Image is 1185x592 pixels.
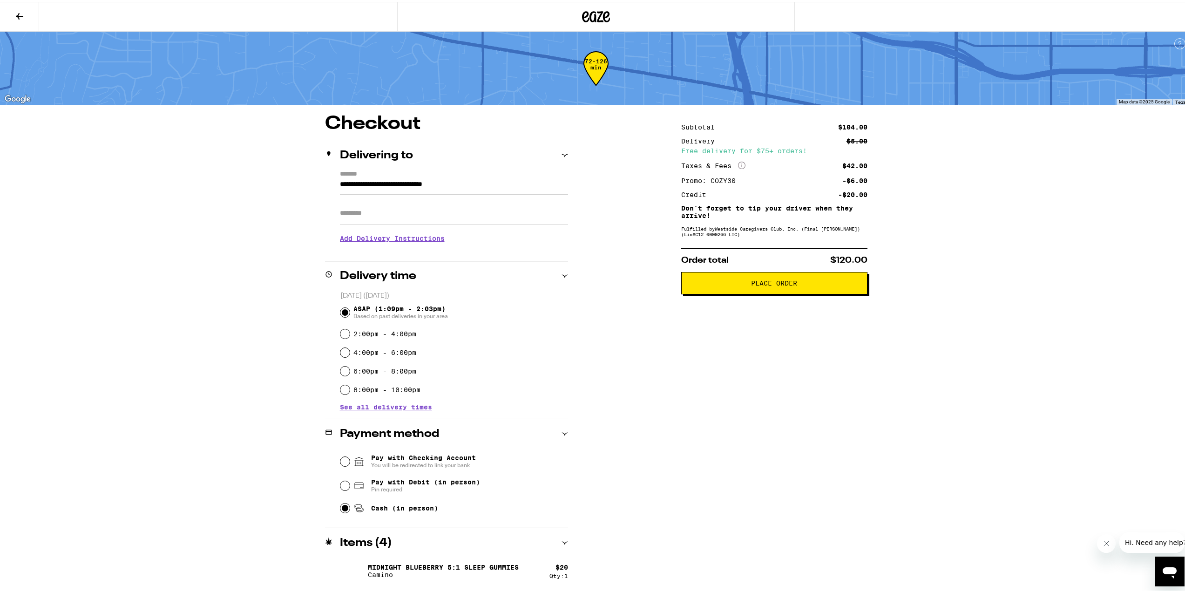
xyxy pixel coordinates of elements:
[340,226,568,247] h3: Add Delivery Instructions
[681,160,745,168] div: Taxes & Fees
[371,484,480,491] span: Pin required
[353,328,416,336] label: 2:00pm - 4:00pm
[353,366,416,373] label: 6:00pm - 8:00pm
[325,113,568,131] h1: Checkout
[6,7,67,14] span: Hi. Need any help?
[681,146,867,152] div: Free delivery for $75+ orders!
[2,91,33,103] a: Open this area in Google Maps (opens a new window)
[681,203,867,218] p: Don't forget to tip your driver when they arrive!
[368,569,519,577] p: Camino
[838,190,867,196] div: -$20.00
[846,136,867,143] div: $5.00
[1155,555,1185,585] iframe: Button to launch messaging window
[353,347,416,354] label: 4:00pm - 6:00pm
[340,536,392,547] h2: Items ( 4 )
[340,556,366,582] img: Midnight Blueberry 5:1 Sleep Gummies
[1097,532,1116,551] iframe: Close message
[368,562,519,569] p: Midnight Blueberry 5:1 Sleep Gummies
[340,247,568,255] p: We'll contact you at [PHONE_NUMBER] when we arrive
[340,427,439,438] h2: Payment method
[353,311,448,318] span: Based on past deliveries in your area
[1119,97,1170,102] span: Map data ©2025 Google
[340,269,416,280] h2: Delivery time
[681,122,721,129] div: Subtotal
[838,122,867,129] div: $104.00
[353,303,448,318] span: ASAP (1:09pm - 2:03pm)
[371,460,476,467] span: You will be redirected to link your bank
[842,176,867,182] div: -$6.00
[681,270,867,293] button: Place Order
[1119,531,1185,551] iframe: Message from company
[842,161,867,167] div: $42.00
[549,571,568,577] div: Qty: 1
[681,224,867,235] div: Fulfilled by Westside Caregivers Club, Inc. (Final [PERSON_NAME]) (Lic# C12-0000266-LIC )
[371,476,480,484] span: Pay with Debit (in person)
[371,503,438,510] span: Cash (in person)
[340,148,413,159] h2: Delivering to
[681,136,721,143] div: Delivery
[555,562,568,569] div: $ 20
[681,254,729,263] span: Order total
[2,91,33,103] img: Google
[353,384,420,392] label: 8:00pm - 10:00pm
[681,176,742,182] div: Promo: COZY30
[751,278,797,285] span: Place Order
[340,290,568,299] p: [DATE] ([DATE])
[371,452,476,467] span: Pay with Checking Account
[830,254,867,263] span: $120.00
[681,190,713,196] div: Credit
[340,402,432,408] button: See all delivery times
[583,56,609,91] div: 72-126 min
